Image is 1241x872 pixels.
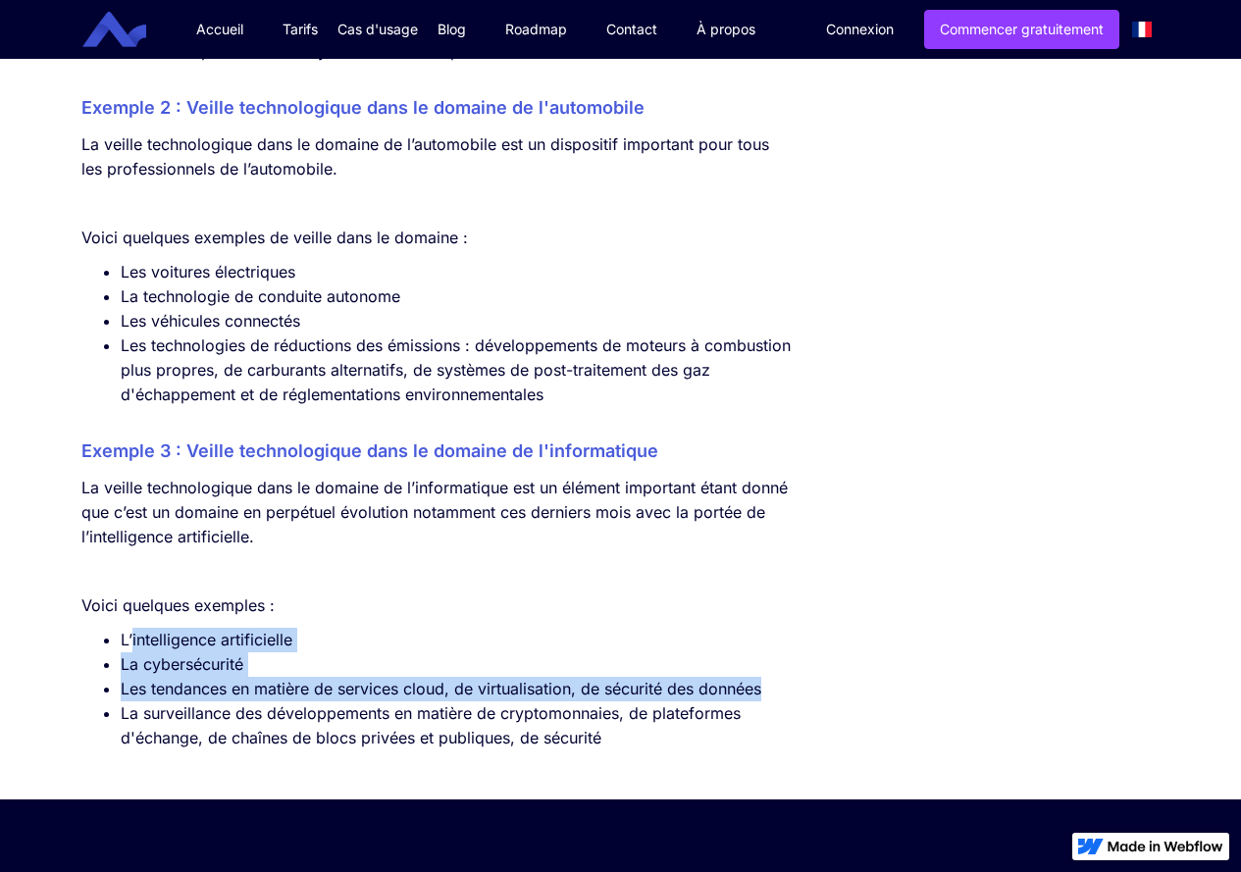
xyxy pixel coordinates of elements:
li: Les tendances en matière de services cloud, de virtualisation, de sécurité des données [121,677,795,701]
li: L’intelligence artificielle [121,628,795,652]
li: Les véhicules connectés [121,309,795,333]
a: Connexion [811,11,908,48]
li: La cybersécurité [121,652,795,677]
a: Commencer gratuitement [924,10,1119,49]
li: La technologie de conduite autonome [121,284,795,309]
p: Voici quelques exemples de veille dans le domaine : [81,226,795,250]
p: Voici quelques exemples : [81,593,795,618]
li: Les voitures électriques [121,260,795,284]
p: ‍ [81,559,795,584]
h3: Exemple 2 : Veille technologique dans le domaine de l'automobile [81,93,795,123]
p: La veille technologique dans le domaine de l’automobile est un dispositif important pour tous les... [81,132,795,181]
a: home [97,12,161,48]
p: ‍ [81,191,795,216]
li: La surveillance des développements en matière de cryptomonnaies, de plateformes d'échange, de cha... [121,701,795,750]
div: Cas d'usage [337,20,418,39]
p: La veille technologique dans le domaine de l’informatique est un élément important étant donné qu... [81,476,795,549]
h3: Exemple 3 : Veille technologique dans le domaine de l'informatique [81,436,795,466]
img: Made in Webflow [1108,841,1223,852]
li: Les technologies de réductions des émissions : développements de moteurs à combustion plus propre... [121,333,795,407]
